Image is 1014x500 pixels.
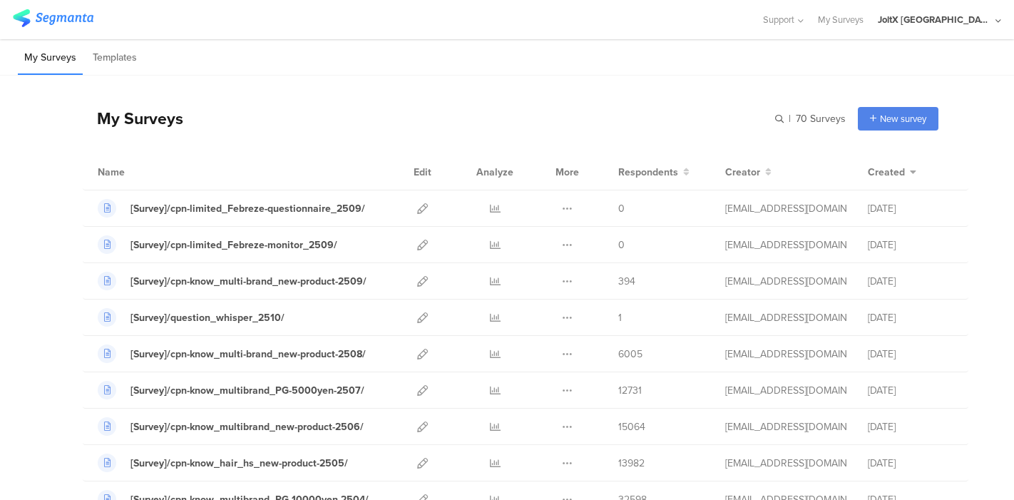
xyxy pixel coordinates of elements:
span: 13982 [618,456,645,471]
span: | [787,111,793,126]
div: JoltX [GEOGRAPHIC_DATA] [878,13,992,26]
div: [DATE] [868,310,953,325]
span: Creator [725,165,760,180]
div: kumai.ik@pg.com [725,274,846,289]
div: kumai.ik@pg.com [725,238,846,252]
span: 0 [618,238,625,252]
div: Name [98,165,183,180]
div: [DATE] [868,383,953,398]
div: kumai.ik@pg.com [725,310,846,325]
div: [DATE] [868,347,953,362]
div: [Survey]/cpn-know_multi-brand_new-product-2508/ [130,347,366,362]
div: [Survey]/question_whisper_2510/ [130,310,285,325]
div: kumai.ik@pg.com [725,383,846,398]
a: [Survey]/cpn-know_multi-brand_new-product-2508/ [98,345,366,363]
span: 1 [618,310,622,325]
button: Respondents [618,165,690,180]
span: Respondents [618,165,678,180]
button: Creator [725,165,772,180]
span: 0 [618,201,625,216]
a: [Survey]/cpn-limited_Febreze-questionnaire_2509/ [98,199,365,218]
a: [Survey]/question_whisper_2510/ [98,308,285,327]
span: 6005 [618,347,642,362]
div: [Survey]/cpn-know_multibrand_new-product-2506/ [130,419,364,434]
div: [Survey]/cpn-know_multibrand_PG-5000yen-2507/ [130,383,364,398]
span: 12731 [618,383,642,398]
div: [DATE] [868,419,953,434]
div: [DATE] [868,238,953,252]
a: [Survey]/cpn-know_multi-brand_new-product-2509/ [98,272,367,290]
div: [Survey]/cpn-know_multi-brand_new-product-2509/ [130,274,367,289]
div: kumai.ik@pg.com [725,347,846,362]
span: New survey [880,112,926,126]
div: [Survey]/cpn-limited_Febreze-monitor_2509/ [130,238,337,252]
div: [Survey]/cpn-limited_Febreze-questionnaire_2509/ [130,201,365,216]
span: 70 Surveys [796,111,846,126]
div: My Surveys [83,106,183,131]
div: Edit [407,154,438,190]
a: [Survey]/cpn-know_multibrand_new-product-2506/ [98,417,364,436]
li: My Surveys [18,41,83,75]
a: [Survey]/cpn-know_multibrand_PG-5000yen-2507/ [98,381,364,399]
span: Created [868,165,905,180]
div: kumai.ik@pg.com [725,456,846,471]
span: Support [763,13,794,26]
div: [Survey]/cpn-know_hair_hs_new-product-2505/ [130,456,348,471]
li: Templates [86,41,143,75]
button: Created [868,165,916,180]
div: More [552,154,583,190]
div: [DATE] [868,201,953,216]
div: kumai.ik@pg.com [725,419,846,434]
a: [Survey]/cpn-know_hair_hs_new-product-2505/ [98,454,348,472]
div: Analyze [473,154,516,190]
div: [DATE] [868,456,953,471]
img: segmanta logo [13,9,93,27]
span: 15064 [618,419,645,434]
div: kumai.ik@pg.com [725,201,846,216]
span: 394 [618,274,635,289]
a: [Survey]/cpn-limited_Febreze-monitor_2509/ [98,235,337,254]
div: [DATE] [868,274,953,289]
